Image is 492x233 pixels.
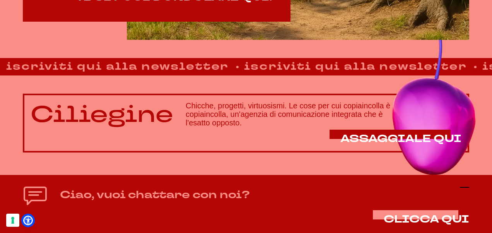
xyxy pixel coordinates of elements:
a: ASSAGGIALE QUI [340,133,461,145]
strong: iscriviti qui alla newsletter [238,59,473,75]
button: CLICCA QUI [384,214,469,225]
h4: Ciao, vuoi chattare con noi? [60,187,250,203]
button: Le tue preferenze relative al consenso per le tecnologie di tracciamento [6,214,19,227]
h3: Chicche, progetti, virtuosismi. Le cose per cui copiaincolla è copiaincolla, un'agenzia di comuni... [186,101,461,127]
span: CLICCA QUI [384,212,469,226]
span: ASSAGGIALE QUI [340,132,461,146]
p: Ciliegine [31,102,173,127]
a: Open Accessibility Menu [23,216,33,225]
